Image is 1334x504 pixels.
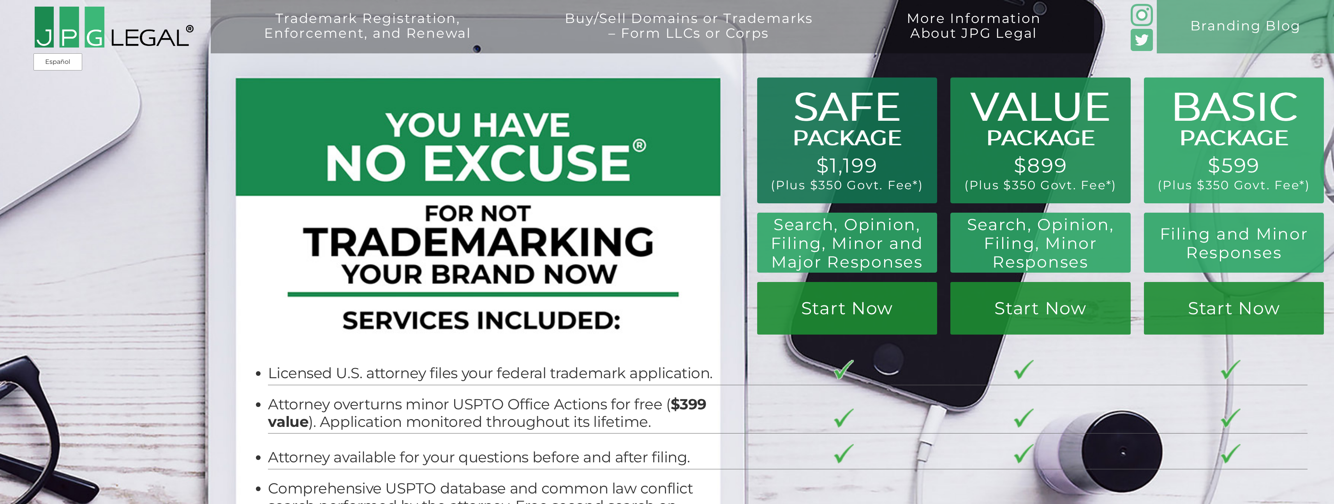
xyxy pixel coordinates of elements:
[867,11,1081,65] a: More InformationAbout JPG Legal
[1131,29,1153,51] img: Twitter_Social_Icon_Rounded_Square_Color-mid-green3-90.png
[268,396,717,430] li: Attorney overturns minor USPTO Office Actions for free ( ). Application monitored throughout its ...
[1154,225,1313,262] h2: Filing and Minor Responses
[1131,4,1153,26] img: glyph-logo_May2016-green3-90.png
[765,215,929,271] h2: Search, Opinion, Filing, Minor and Major Responses
[1144,282,1324,335] a: Start Now
[1014,444,1034,463] img: checkmark-border-3.png
[525,11,853,65] a: Buy/Sell Domains or Trademarks– Form LLCs or Corps
[268,449,717,466] li: Attorney available for your questions before and after filing.
[268,395,706,430] b: $399 value
[33,5,194,49] img: 2016-logo-black-letters-3-r.png
[961,215,1120,271] h2: Search, Opinion, Filing, Minor Responses
[268,365,717,382] li: Licensed U.S. attorney files your federal trademark application.
[950,282,1130,335] a: Start Now
[1221,360,1241,379] img: checkmark-border-3.png
[1014,360,1034,379] img: checkmark-border-3.png
[224,11,511,65] a: Trademark Registration,Enforcement, and Renewal
[834,444,854,463] img: checkmark-border-3.png
[834,409,854,428] img: checkmark-border-3.png
[834,360,854,379] img: checkmark-border-3.png
[1014,409,1034,428] img: checkmark-border-3.png
[1221,444,1241,463] img: checkmark-border-3.png
[36,55,80,69] a: Español
[1221,409,1241,428] img: checkmark-border-3.png
[757,282,937,335] a: Start Now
